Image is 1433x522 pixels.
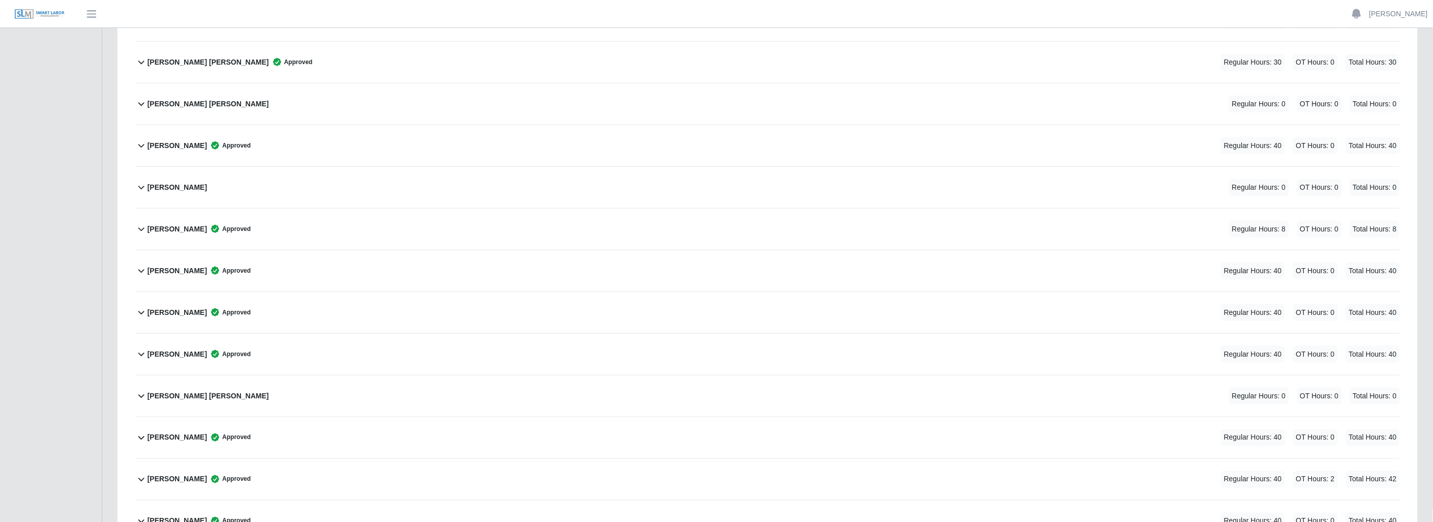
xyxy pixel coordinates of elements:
b: [PERSON_NAME] [PERSON_NAME] [147,57,269,68]
button: [PERSON_NAME] Approved Regular Hours: 40 OT Hours: 0 Total Hours: 40 [135,125,1400,166]
img: SLM Logo [14,9,65,20]
span: Regular Hours: 40 [1221,346,1285,363]
button: [PERSON_NAME] [PERSON_NAME] Approved Regular Hours: 30 OT Hours: 0 Total Hours: 30 [135,42,1400,83]
span: Total Hours: 40 [1346,263,1400,279]
span: Approved [207,432,251,443]
span: Regular Hours: 40 [1221,263,1285,279]
b: [PERSON_NAME] [147,266,207,276]
b: [PERSON_NAME] [147,140,207,151]
span: Regular Hours: 8 [1229,221,1289,238]
span: Regular Hours: 0 [1229,179,1289,196]
span: Regular Hours: 0 [1229,388,1289,404]
button: [PERSON_NAME] Approved Regular Hours: 40 OT Hours: 0 Total Hours: 40 [135,417,1400,458]
b: [PERSON_NAME] [PERSON_NAME] [147,99,269,109]
span: Total Hours: 40 [1346,137,1400,154]
b: [PERSON_NAME] [147,182,207,193]
span: Approved [207,266,251,276]
span: Total Hours: 30 [1346,54,1400,71]
span: Total Hours: 40 [1346,304,1400,321]
a: [PERSON_NAME] [1369,9,1428,19]
span: Regular Hours: 30 [1221,54,1285,71]
b: [PERSON_NAME] [PERSON_NAME] [147,391,269,401]
span: Regular Hours: 40 [1221,137,1285,154]
button: [PERSON_NAME] Approved Regular Hours: 40 OT Hours: 0 Total Hours: 40 [135,334,1400,375]
b: [PERSON_NAME] [147,474,207,485]
span: Total Hours: 8 [1350,221,1400,238]
span: Total Hours: 40 [1346,346,1400,363]
b: [PERSON_NAME] [147,432,207,443]
button: [PERSON_NAME] Approved Regular Hours: 40 OT Hours: 0 Total Hours: 40 [135,292,1400,333]
span: Approved [207,224,251,234]
span: Regular Hours: 40 [1221,471,1285,488]
button: [PERSON_NAME] [PERSON_NAME] Regular Hours: 0 OT Hours: 0 Total Hours: 0 [135,375,1400,417]
button: [PERSON_NAME] Regular Hours: 0 OT Hours: 0 Total Hours: 0 [135,167,1400,208]
span: Regular Hours: 0 [1229,96,1289,112]
b: [PERSON_NAME] [147,224,207,235]
span: Total Hours: 40 [1346,429,1400,446]
span: OT Hours: 0 [1293,304,1338,321]
span: OT Hours: 0 [1293,263,1338,279]
span: OT Hours: 0 [1297,388,1342,404]
span: OT Hours: 0 [1293,54,1338,71]
span: Approved [207,474,251,484]
span: Approved [269,57,313,67]
span: OT Hours: 0 [1297,96,1342,112]
span: Total Hours: 42 [1346,471,1400,488]
span: Approved [207,307,251,317]
button: [PERSON_NAME] [PERSON_NAME] Regular Hours: 0 OT Hours: 0 Total Hours: 0 [135,83,1400,125]
button: [PERSON_NAME] Approved Regular Hours: 40 OT Hours: 2 Total Hours: 42 [135,459,1400,500]
span: Regular Hours: 40 [1221,429,1285,446]
span: Total Hours: 0 [1350,179,1400,196]
span: Approved [207,349,251,359]
span: OT Hours: 2 [1293,471,1338,488]
span: OT Hours: 0 [1293,137,1338,154]
button: [PERSON_NAME] Approved Regular Hours: 40 OT Hours: 0 Total Hours: 40 [135,250,1400,292]
b: [PERSON_NAME] [147,349,207,360]
span: OT Hours: 0 [1297,221,1342,238]
span: Approved [207,140,251,151]
span: Total Hours: 0 [1350,96,1400,112]
span: OT Hours: 0 [1297,179,1342,196]
button: [PERSON_NAME] Approved Regular Hours: 8 OT Hours: 0 Total Hours: 8 [135,209,1400,250]
span: Total Hours: 0 [1350,388,1400,404]
span: OT Hours: 0 [1293,346,1338,363]
span: Regular Hours: 40 [1221,304,1285,321]
b: [PERSON_NAME] [147,307,207,318]
span: OT Hours: 0 [1293,429,1338,446]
